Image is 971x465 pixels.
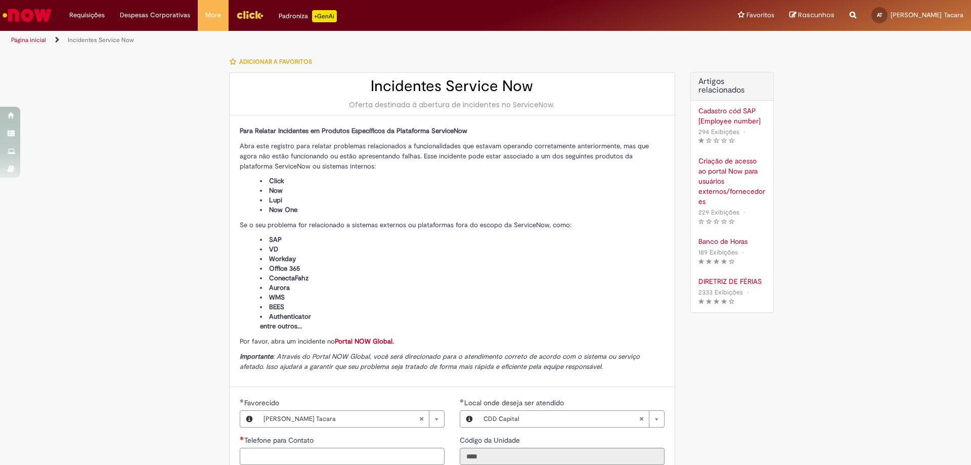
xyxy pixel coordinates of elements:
[335,337,394,346] a: Portal NOW Global.
[698,128,739,136] span: 294 Exibições
[269,186,283,195] span: Now
[269,312,311,321] span: Authenticator
[634,411,649,427] abbr: Limpar campo Local onde deseja ser atendido
[269,235,282,244] span: SAP
[8,31,640,50] ul: Trilhas de página
[269,293,285,302] span: WMS
[240,78,665,95] h2: Incidentes Service Now
[698,77,766,95] h3: Artigos relacionados
[478,411,664,427] a: CDD CapitalLimpar campo Local onde deseja ser atendido
[240,337,394,346] span: Por favor, abra um incidente no
[741,205,747,219] span: •
[269,245,278,253] span: VD
[244,398,281,407] span: Favorecido, Andreyna Eduarda Mello Tacara
[741,125,747,139] span: •
[269,303,284,311] span: BEES
[269,255,296,263] span: Workday
[68,36,134,44] a: Incidentes Service Now
[891,11,963,19] span: [PERSON_NAME] Tacara
[240,126,467,135] span: Para Relatar Incidentes em Produtos Específicos da Plataforma ServiceNow
[236,7,263,22] img: click_logo_yellow_360x200.png
[698,276,766,286] a: DIRETRIZ DE FÉRIAS
[229,51,318,72] button: Adicionar a Favoritos
[240,352,273,361] strong: Importante
[464,398,566,407] span: Necessários - Local onde deseja ser atendido
[483,411,639,427] span: CDD Capital
[258,411,444,427] a: [PERSON_NAME] TacaraLimpar campo Favorecido
[269,283,290,292] span: Aurora
[240,221,571,229] span: Se o seu problema for relacionado a sistemas externos ou plataformas fora do escopo da ServiceNow...
[240,142,649,171] span: Abra este registro para relatar problemas relacionados a funcionalidades que estavam operando cor...
[260,322,302,330] span: entre outros...
[698,248,738,257] span: 189 Exibições
[269,177,284,185] span: Click
[460,435,522,445] label: Somente leitura - Código da Unidade
[460,436,522,445] span: Somente leitura - Código da Unidade
[877,12,882,18] span: AT
[205,10,221,20] span: More
[312,10,337,22] p: +GenAi
[746,10,774,20] span: Favoritos
[279,10,337,22] div: Padroniza
[1,5,53,25] img: ServiceNow
[240,352,640,371] span: : Através do Portal NOW Global, você será direcionado para o atendimento correto de acordo com o ...
[740,245,746,259] span: •
[244,436,316,445] span: Telefone para Contato
[789,11,834,20] a: Rascunhos
[263,411,419,427] span: [PERSON_NAME] Tacara
[698,288,743,297] span: 2333 Exibições
[698,156,766,206] a: Criação de acesso ao portal Now para usuários externos/fornecedores
[698,106,766,126] a: Cadastro cód SAP [Employee number]
[120,10,190,20] span: Despesas Corporativas
[69,10,105,20] span: Requisições
[240,436,244,440] span: Necessários
[745,285,751,299] span: •
[240,411,258,427] button: Favorecido, Visualizar este registro Andreyna Eduarda Mello Tacara
[798,10,834,20] span: Rascunhos
[269,274,308,282] span: ConectaFahz
[698,236,766,246] a: Banco de Horas
[269,205,297,214] span: Now One
[698,208,739,217] span: 229 Exibições
[240,448,445,465] input: Telefone para Contato
[240,100,665,110] div: Oferta destinada à abertura de incidentes no ServiceNow.
[239,58,312,66] span: Adicionar a Favoritos
[240,399,244,403] span: Obrigatório Preenchido
[460,411,478,427] button: Local onde deseja ser atendido, Visualizar este registro CDD Capital
[269,264,300,273] span: Office 365
[11,36,46,44] a: Página inicial
[460,448,665,465] input: Código da Unidade
[414,411,429,427] abbr: Limpar campo Favorecido
[269,196,282,204] span: Lupi
[460,399,464,403] span: Obrigatório Preenchido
